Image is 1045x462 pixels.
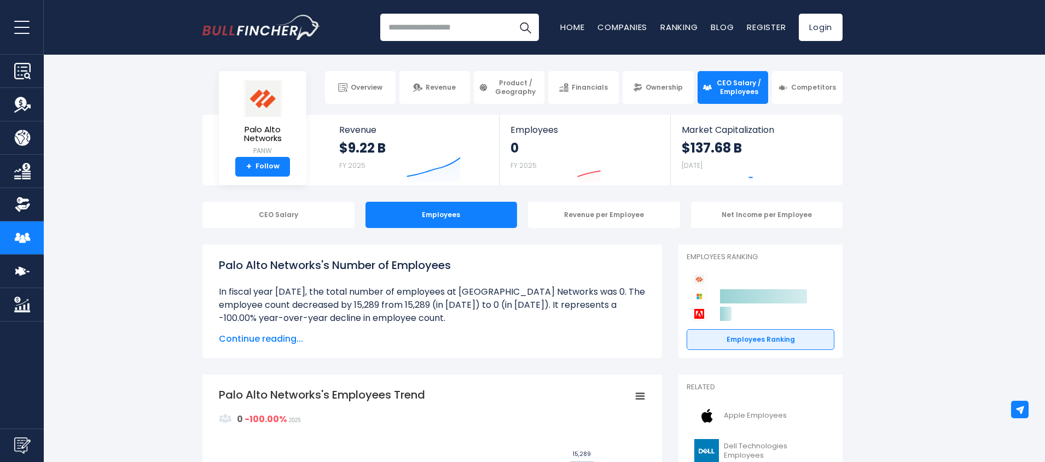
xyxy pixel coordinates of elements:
[245,413,287,425] strong: -100.00%
[660,21,698,33] a: Ranking
[682,161,703,170] small: [DATE]
[510,125,659,135] span: Employees
[724,411,787,420] span: Apple Employees
[687,253,834,262] p: Employees Ranking
[202,202,355,228] div: CEO Salary
[219,412,232,425] img: graph_employee_icon.svg
[339,161,365,170] small: FY 2025
[399,71,470,104] a: Revenue
[202,15,320,40] a: Go to homepage
[339,139,386,156] strong: $9.22 B
[692,272,706,286] img: Palo Alto Networks competitors logo
[512,14,539,41] button: Search
[692,289,706,303] img: Microsoft Corporation competitors logo
[572,83,608,92] span: Financials
[510,139,537,156] strong: 0
[693,403,721,428] img: AAPL logo
[646,83,683,92] span: Ownership
[682,139,742,156] strong: $137.68 B
[772,71,843,104] a: Competitors
[597,21,647,33] a: Companies
[724,442,828,460] span: Dell Technologies Employees
[687,329,834,350] a: Employees Ranking
[560,21,584,33] a: Home
[235,157,290,177] a: +Follow
[339,125,489,135] span: Revenue
[698,71,768,104] a: CEO Salary / Employees
[237,413,243,425] strong: 0
[351,83,382,92] span: Overview
[687,401,834,431] a: Apple Employees
[791,83,836,92] span: Competitors
[246,162,252,172] strong: +
[692,307,706,321] img: Adobe competitors logo
[228,146,298,156] small: PANW
[426,83,456,92] span: Revenue
[228,125,298,143] span: Palo Alto Networks
[474,71,544,104] a: Product / Geography
[227,80,298,157] a: Palo Alto Networks PANW
[687,383,834,392] p: Related
[510,161,537,170] small: FY 2025
[325,71,396,104] a: Overview
[747,21,786,33] a: Register
[219,285,646,325] li: In fiscal year [DATE], the total number of employees at [GEOGRAPHIC_DATA] Networks was 0. The emp...
[202,15,321,40] img: Bullfincher logo
[219,387,425,402] tspan: Palo Alto Networks's Employees Trend
[14,196,31,213] img: Ownership
[799,14,843,41] a: Login
[491,79,539,96] span: Product / Geography
[715,79,763,96] span: CEO Salary / Employees
[500,115,670,185] a: Employees 0 FY 2025
[682,125,831,135] span: Market Capitalization
[289,417,301,423] span: 2025
[573,450,591,458] text: 15,289
[328,115,500,185] a: Revenue $9.22 B FY 2025
[711,21,734,33] a: Blog
[671,115,841,185] a: Market Capitalization $137.68 B [DATE]
[365,202,518,228] div: Employees
[528,202,680,228] div: Revenue per Employee
[219,332,646,346] span: Continue reading...
[219,257,646,273] h1: Palo Alto Networks's Number of Employees
[691,202,843,228] div: Net Income per Employee
[623,71,693,104] a: Ownership
[548,71,619,104] a: Financials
